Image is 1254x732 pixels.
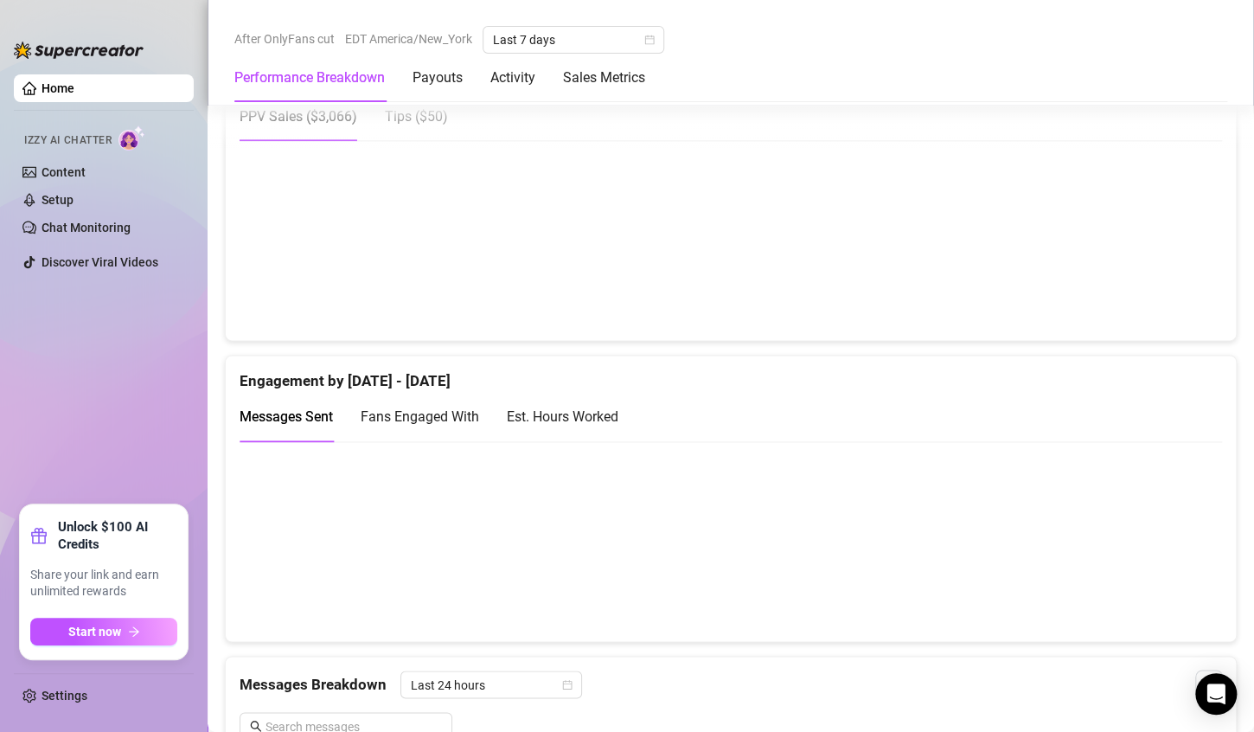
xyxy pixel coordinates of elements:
[128,626,140,638] span: arrow-right
[385,108,448,125] span: Tips ( $50 )
[361,408,479,425] span: Fans Engaged With
[507,406,618,427] div: Est. Hours Worked
[493,27,654,53] span: Last 7 days
[345,26,472,52] span: EDT America/New_York
[30,527,48,544] span: gift
[58,518,177,553] strong: Unlock $100 AI Credits
[234,67,385,88] div: Performance Breakdown
[42,193,74,207] a: Setup
[240,108,357,125] span: PPV Sales ( $3,066 )
[42,221,131,234] a: Chat Monitoring
[563,67,645,88] div: Sales Metrics
[24,132,112,149] span: Izzy AI Chatter
[118,125,145,151] img: AI Chatter
[1195,673,1237,715] div: Open Intercom Messenger
[42,81,74,95] a: Home
[68,625,121,639] span: Start now
[562,679,573,690] span: calendar
[250,720,262,732] span: search
[240,356,1222,393] div: Engagement by [DATE] - [DATE]
[42,255,158,269] a: Discover Viral Videos
[490,67,535,88] div: Activity
[411,671,572,697] span: Last 24 hours
[644,35,655,45] span: calendar
[240,671,1222,698] div: Messages Breakdown
[240,408,333,425] span: Messages Sent
[413,67,463,88] div: Payouts
[30,567,177,600] span: Share your link and earn unlimited rewards
[42,689,87,703] a: Settings
[234,26,335,52] span: After OnlyFans cut
[14,42,144,59] img: logo-BBDzfeDw.svg
[42,165,86,179] a: Content
[30,618,177,645] button: Start nowarrow-right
